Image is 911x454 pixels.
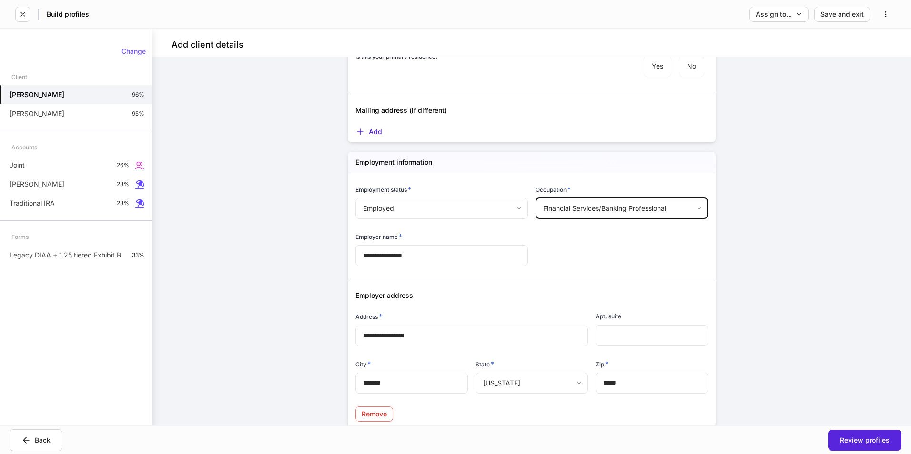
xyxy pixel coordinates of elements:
h6: State [476,359,494,369]
div: [US_STATE] [476,373,587,394]
button: Save and exit [814,7,870,22]
div: Forms [11,228,29,245]
div: Change [121,48,146,55]
p: 96% [132,91,144,99]
button: Remove [355,406,393,422]
h6: Employer name [355,232,402,241]
p: [PERSON_NAME] [10,179,64,189]
div: Assign to... [756,11,802,18]
h5: Build profiles [47,10,89,19]
p: 33% [132,251,144,259]
p: Joint [10,160,25,170]
button: Back [10,429,62,451]
button: Change [115,44,152,59]
button: Review profiles [828,430,901,451]
div: Save and exit [820,11,864,18]
div: Remove [362,411,387,417]
div: Client [11,69,27,85]
button: Assign to... [749,7,809,22]
h6: Zip [596,359,608,369]
p: [PERSON_NAME] [10,109,64,118]
p: 26% [117,161,129,169]
h6: Apt, suite [596,312,621,321]
h6: Employment status [355,185,411,194]
h4: Add client details [172,39,243,50]
div: Financial Services/Banking Professional [536,198,708,219]
p: Traditional IRA [10,198,55,208]
button: Add [355,127,382,137]
p: 95% [132,110,144,118]
h5: Employment information [355,158,432,167]
h5: [PERSON_NAME] [10,90,64,99]
p: Legacy DIAA + 1.25 tiered Exhibit B [10,250,121,260]
div: Accounts [11,139,37,156]
div: Employed [355,198,527,219]
div: Back [21,435,51,445]
h6: Address [355,312,382,321]
h6: Occupation [536,185,571,194]
div: Mailing address (if different) [348,94,708,115]
div: Review profiles [840,437,890,444]
p: 28% [117,199,129,207]
div: Employer address [348,279,708,300]
h6: City [355,359,371,369]
p: 28% [117,180,129,188]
